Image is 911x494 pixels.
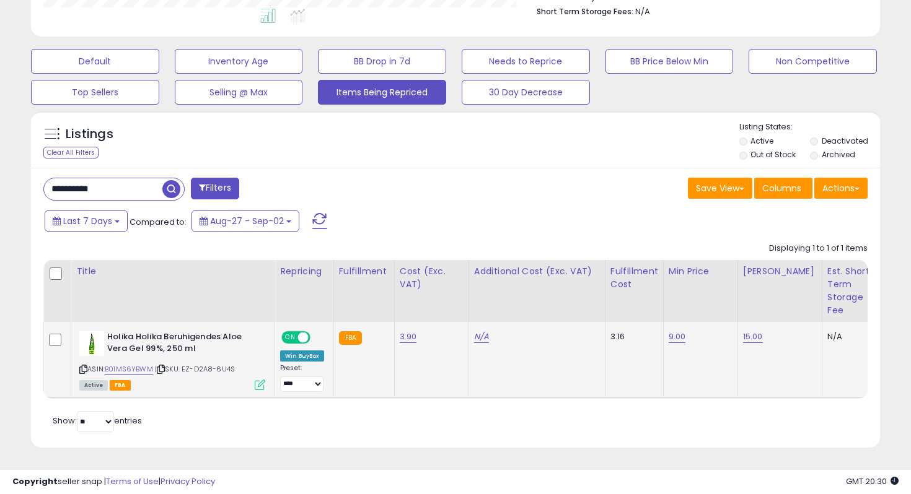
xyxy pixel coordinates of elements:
[53,415,142,427] span: Show: entries
[161,475,215,487] a: Privacy Policy
[175,49,303,74] button: Inventory Age
[743,331,763,343] a: 15.00
[400,265,464,291] div: Cost (Exc. VAT)
[130,216,187,228] span: Compared to:
[610,265,658,291] div: Fulfillment Cost
[846,475,899,487] span: 2025-09-10 20:30 GMT
[749,49,877,74] button: Non Competitive
[63,215,112,227] span: Last 7 Days
[280,364,324,392] div: Preset:
[462,80,590,105] button: 30 Day Decrease
[605,49,734,74] button: BB Price Below Min
[79,331,104,356] img: 31BbhMp4--S._SL40_.jpg
[739,121,881,133] p: Listing States:
[822,136,868,146] label: Deactivated
[76,265,270,278] div: Title
[79,380,108,391] span: All listings currently available for purchase on Amazon
[107,331,258,357] b: Holika Holika Beruhigendes Aloe Vera Gel 99%, 250 ml
[105,364,153,375] a: B01MS6YBWM
[669,265,733,278] div: Min Price
[827,331,868,342] div: N/A
[474,331,489,343] a: N/A
[669,331,686,343] a: 9.00
[318,80,446,105] button: Items Being Repriced
[12,476,215,488] div: seller snap | |
[688,178,752,199] button: Save View
[762,182,801,194] span: Columns
[537,6,633,17] b: Short Term Storage Fees:
[743,265,817,278] div: [PERSON_NAME]
[318,49,446,74] button: BB Drop in 7d
[309,332,328,343] span: OFF
[400,331,417,343] a: 3.90
[750,149,796,160] label: Out of Stock
[31,80,159,105] button: Top Sellers
[827,265,873,317] div: Est. Short Term Storage Fee
[45,210,128,232] button: Last 7 Days
[462,49,590,74] button: Needs to Reprice
[210,215,284,227] span: Aug-27 - Sep-02
[280,265,328,278] div: Repricing
[610,331,654,342] div: 3.16
[814,178,868,199] button: Actions
[155,364,235,374] span: | SKU: EZ-D2A8-6U4S
[339,265,389,278] div: Fulfillment
[474,265,600,278] div: Additional Cost (Exc. VAT)
[769,243,868,254] div: Displaying 1 to 1 of 1 items
[66,126,113,143] h5: Listings
[339,331,362,345] small: FBA
[31,49,159,74] button: Default
[106,475,159,487] a: Terms of Use
[175,80,303,105] button: Selling @ Max
[43,147,99,158] div: Clear All Filters
[79,331,265,389] div: ASIN:
[754,178,812,199] button: Columns
[635,6,650,17] span: N/A
[280,350,324,362] div: Win BuyBox
[12,475,58,487] strong: Copyright
[822,149,855,160] label: Archived
[110,380,131,391] span: FBA
[283,332,298,343] span: ON
[191,210,299,232] button: Aug-27 - Sep-02
[191,178,239,199] button: Filters
[750,136,773,146] label: Active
